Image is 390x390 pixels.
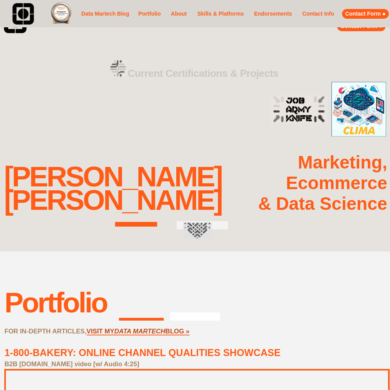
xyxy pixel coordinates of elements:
a: VISIT MY [87,328,114,335]
strong: Current Certifications & Projects [128,67,278,79]
strong: Marketing, [298,152,387,172]
strong: & Data Science [258,194,387,214]
div: Portfolio [4,286,106,319]
div: [PERSON_NAME] [PERSON_NAME] [4,165,222,212]
a: Endorsements [252,9,294,19]
a: Contact Form ● [342,9,389,19]
a: DATA MARTECH [114,328,165,335]
iframe: Chat Widget [351,353,390,390]
a: About [168,9,189,19]
a: BLOG » [165,328,190,335]
a: Skills & Platforms [195,5,246,23]
a: Data Martech Blog [80,3,131,25]
strong: Ecommerce [286,173,387,193]
strong: B2B [DOMAIN_NAME] video [w/ Audio 4:25] [4,360,139,368]
a: 1-800-BAKERY: ONLINE CHANNEL QUALITIES SHOWCASE [4,347,280,358]
strong: FOR IN-DEPTH ARTICLES, [4,328,86,335]
a: Contact Info [300,9,337,19]
a: Portfolio [136,5,163,23]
